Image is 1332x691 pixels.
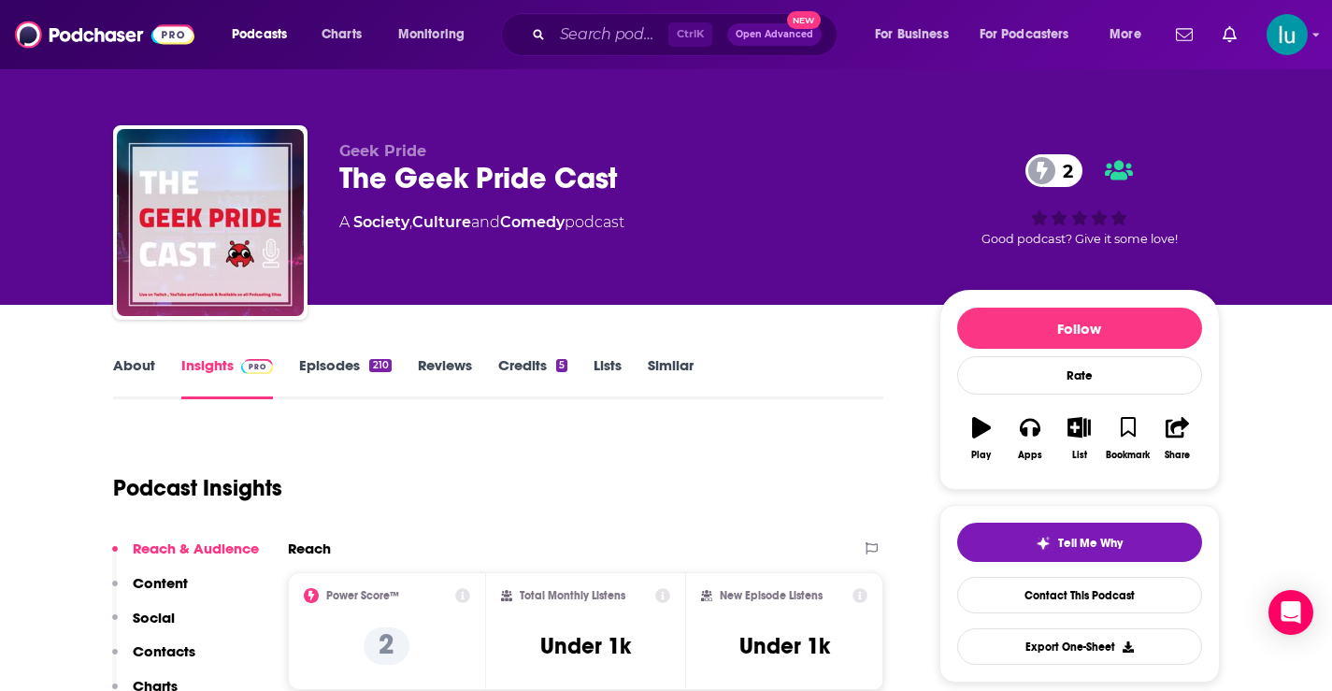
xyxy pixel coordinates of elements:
[181,356,274,399] a: InsightsPodchaser Pro
[875,22,949,48] span: For Business
[1153,405,1201,472] button: Share
[117,129,304,316] img: The Geek Pride Cast
[412,213,471,231] a: Culture
[1106,450,1150,461] div: Bookmark
[720,589,823,602] h2: New Episode Listens
[1044,154,1082,187] span: 2
[133,609,175,626] p: Social
[1110,22,1141,48] span: More
[939,142,1220,258] div: 2Good podcast? Give it some love!
[133,642,195,660] p: Contacts
[1268,590,1313,635] div: Open Intercom Messenger
[648,356,694,399] a: Similar
[1165,450,1190,461] div: Share
[232,22,287,48] span: Podcasts
[418,356,472,399] a: Reviews
[326,589,399,602] h2: Power Score™
[219,20,311,50] button: open menu
[339,211,624,234] div: A podcast
[299,356,391,399] a: Episodes210
[112,609,175,643] button: Social
[309,20,373,50] a: Charts
[113,356,155,399] a: About
[1267,14,1308,55] img: User Profile
[540,632,631,660] h3: Under 1k
[552,20,668,50] input: Search podcasts, credits, & more...
[241,359,274,374] img: Podchaser Pro
[971,450,991,461] div: Play
[862,20,972,50] button: open menu
[364,627,409,665] p: 2
[957,405,1006,472] button: Play
[112,574,188,609] button: Content
[520,589,625,602] h2: Total Monthly Listens
[1006,405,1054,472] button: Apps
[339,142,426,160] span: Geek Pride
[980,22,1069,48] span: For Podcasters
[556,359,567,372] div: 5
[1267,14,1308,55] button: Show profile menu
[1036,536,1051,551] img: tell me why sparkle
[957,523,1202,562] button: tell me why sparkleTell Me Why
[957,577,1202,613] a: Contact This Podcast
[736,30,813,39] span: Open Advanced
[1018,450,1042,461] div: Apps
[471,213,500,231] span: and
[967,20,1096,50] button: open menu
[112,642,195,677] button: Contacts
[981,232,1178,246] span: Good podcast? Give it some love!
[133,574,188,592] p: Content
[1096,20,1165,50] button: open menu
[369,359,391,372] div: 210
[594,356,622,399] a: Lists
[353,213,409,231] a: Society
[500,213,565,231] a: Comedy
[1168,19,1200,50] a: Show notifications dropdown
[957,356,1202,395] div: Rate
[1215,19,1244,50] a: Show notifications dropdown
[668,22,712,47] span: Ctrl K
[133,540,259,557] p: Reach & Audience
[322,22,362,48] span: Charts
[1104,405,1153,472] button: Bookmark
[1054,405,1103,472] button: List
[15,17,194,52] img: Podchaser - Follow, Share and Rate Podcasts
[1267,14,1308,55] span: Logged in as lusodano
[113,474,282,502] h1: Podcast Insights
[112,540,259,574] button: Reach & Audience
[385,20,489,50] button: open menu
[957,308,1202,349] button: Follow
[1058,536,1123,551] span: Tell Me Why
[288,540,331,557] h2: Reach
[1072,450,1087,461] div: List
[498,356,567,399] a: Credits5
[957,628,1202,665] button: Export One-Sheet
[739,632,830,660] h3: Under 1k
[519,13,855,56] div: Search podcasts, credits, & more...
[409,213,412,231] span: ,
[398,22,465,48] span: Monitoring
[1025,154,1082,187] a: 2
[727,23,822,46] button: Open AdvancedNew
[787,11,821,29] span: New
